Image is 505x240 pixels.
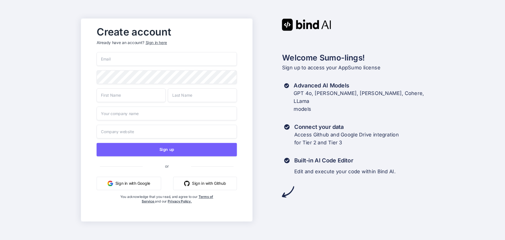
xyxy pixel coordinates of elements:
img: Bind AI logo [282,18,331,31]
p: Sign up to access your AppSumo license [282,64,424,72]
span: or [142,159,191,173]
img: github [184,180,190,186]
h3: Built-in AI Code Editor [294,157,396,165]
h3: Advanced AI Models [294,82,424,90]
p: GPT 4o, [PERSON_NAME], [PERSON_NAME], Cohere, LLama models [294,90,424,113]
p: Already have an account? [96,40,237,45]
input: Company website [96,125,237,138]
button: Sign in with Github [173,177,237,190]
img: google [108,180,113,186]
input: Your company name [96,107,237,120]
a: Terms of Service [142,195,213,203]
h3: Connect your data [294,123,399,131]
a: Privacy Policy. [168,199,192,204]
div: Sign in here [145,40,167,45]
p: Access Github and Google Drive integration for Tier 2 and Tier 3 [294,131,399,147]
h2: Welcome Sumo-lings! [282,53,424,62]
h2: Create account [96,28,237,36]
button: Sign in with Google [96,177,161,190]
img: arrow [282,186,294,198]
p: Edit and execute your code within Bind AI. [294,168,396,176]
input: Email [96,52,237,66]
div: You acknowledge that you read, and agree to our and our [120,195,214,217]
button: Sign up [96,143,237,156]
input: First Name [96,88,165,102]
input: Last Name [168,88,237,102]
